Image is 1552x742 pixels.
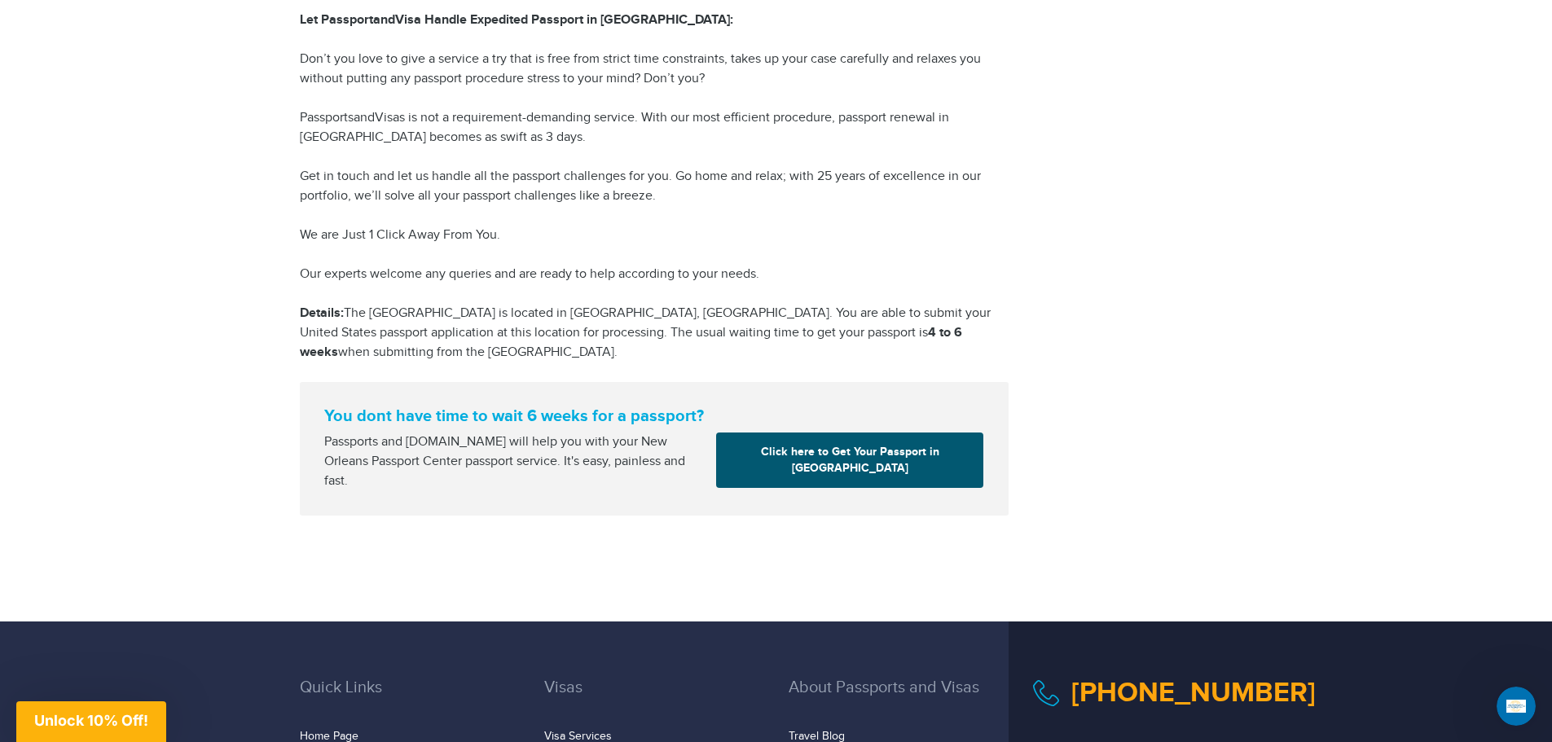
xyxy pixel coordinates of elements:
[1497,687,1536,726] iframe: Intercom live chat
[318,432,710,491] div: Passports and [DOMAIN_NAME] will help you with your New Orleans Passport Center passport service....
[300,304,1009,362] p: The [GEOGRAPHIC_DATA] is located in [GEOGRAPHIC_DATA], [GEOGRAPHIC_DATA]. You are able to submit ...
[300,226,1009,245] p: We are Just 1 Click Away From You.
[300,678,520,721] h3: Quick Links
[300,325,962,360] strong: 4 to 6 weeks
[300,108,1009,147] p: PassportsandVisas is not a requirement-demanding service. With our most efficient procedure, pass...
[1071,676,1316,709] a: [PHONE_NUMBER]
[34,712,148,729] span: Unlock 10% Off!
[300,167,1009,206] p: Get in touch and let us handle all the passport challenges for you. Go home and relax; with 25 ye...
[300,12,733,28] strong: Let PassportandVisa Handle Expedited Passport in [GEOGRAPHIC_DATA]:
[789,678,1009,721] h3: About Passports and Visas
[544,678,764,721] h3: Visas
[300,265,1009,284] p: Our experts welcome any queries and are ready to help according to your needs.
[324,406,984,426] strong: You dont have time to wait 6 weeks for a passport?
[300,305,344,321] strong: Details:
[716,432,983,488] a: Click here to Get Your Passport in [GEOGRAPHIC_DATA]
[300,50,1009,89] p: Don’t you love to give a service a try that is free from strict time constraints, takes up your c...
[16,701,166,742] div: Unlock 10% Off!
